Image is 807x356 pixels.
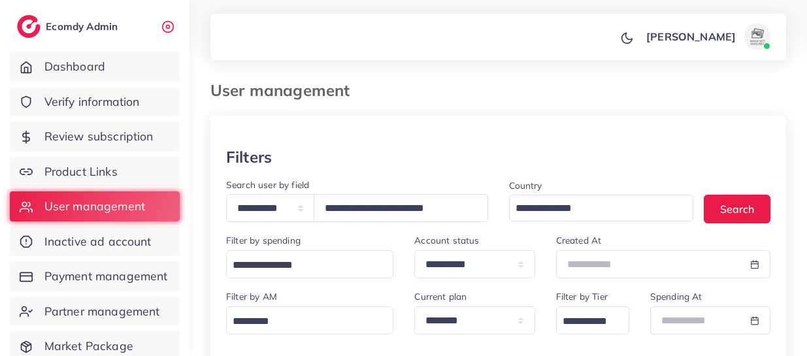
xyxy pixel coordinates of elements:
[511,199,677,219] input: Search for option
[226,234,301,247] label: Filter by spending
[226,250,393,278] div: Search for option
[226,178,309,191] label: Search user by field
[44,93,140,110] span: Verify information
[414,290,467,303] label: Current plan
[10,52,180,82] a: Dashboard
[226,148,272,167] h3: Filters
[44,338,133,355] span: Market Package
[509,179,542,192] label: Country
[10,297,180,327] a: Partner management
[46,20,121,33] h2: Ecomdy Admin
[44,128,154,145] span: Review subscription
[17,15,121,38] a: logoEcomdy Admin
[10,121,180,152] a: Review subscription
[704,195,770,223] button: Search
[10,157,180,187] a: Product Links
[744,24,770,50] img: avatar
[509,195,694,221] div: Search for option
[639,24,776,50] a: [PERSON_NAME]avatar
[558,312,612,332] input: Search for option
[44,163,118,180] span: Product Links
[10,191,180,221] a: User management
[10,261,180,291] a: Payment management
[44,58,105,75] span: Dashboard
[228,312,376,332] input: Search for option
[228,255,376,276] input: Search for option
[556,234,602,247] label: Created At
[44,303,160,320] span: Partner management
[210,81,360,100] h3: User management
[650,290,702,303] label: Spending At
[556,306,629,334] div: Search for option
[414,234,479,247] label: Account status
[646,29,736,44] p: [PERSON_NAME]
[556,290,608,303] label: Filter by Tier
[17,15,41,38] img: logo
[44,268,168,285] span: Payment management
[226,290,277,303] label: Filter by AM
[10,227,180,257] a: Inactive ad account
[44,233,152,250] span: Inactive ad account
[10,87,180,117] a: Verify information
[44,198,145,215] span: User management
[226,306,393,334] div: Search for option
